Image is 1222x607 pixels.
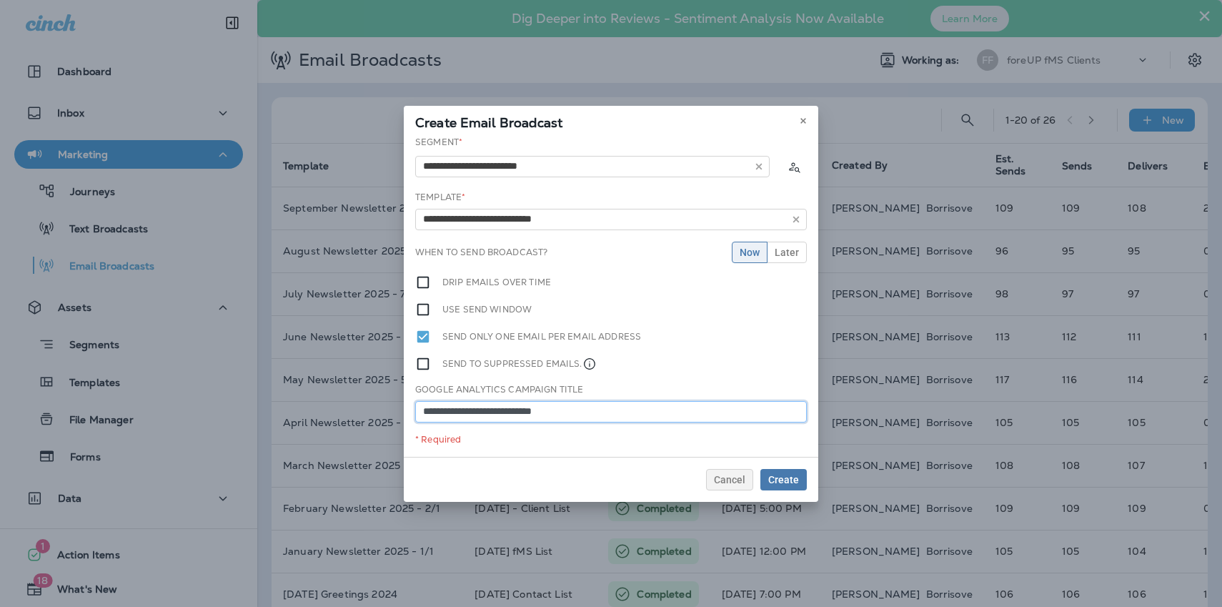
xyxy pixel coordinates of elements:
[767,242,807,263] button: Later
[775,247,799,257] span: Later
[415,384,583,395] label: Google Analytics Campaign Title
[442,275,551,290] label: Drip emails over time
[415,137,462,148] label: Segment
[404,106,818,136] div: Create Email Broadcast
[768,475,799,485] span: Create
[706,469,753,490] button: Cancel
[781,154,807,179] button: Calculate the estimated number of emails to be sent based on selected segment. (This could take a...
[442,329,641,345] label: Send only one email per email address
[442,356,597,372] label: Send to suppressed emails.
[415,434,807,445] div: * Required
[732,242,768,263] button: Now
[714,475,745,485] span: Cancel
[415,192,465,203] label: Template
[415,247,547,258] label: When to send broadcast?
[442,302,532,317] label: Use send window
[760,469,807,490] button: Create
[740,247,760,257] span: Now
